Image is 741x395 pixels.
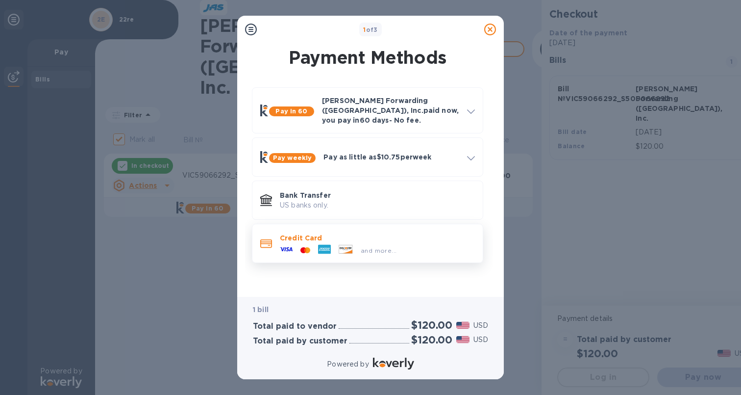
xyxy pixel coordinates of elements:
p: Bank Transfer [280,190,475,200]
span: and more... [361,247,396,254]
p: USD [473,320,488,331]
p: [PERSON_NAME] Forwarding ([GEOGRAPHIC_DATA]), Inc. paid now, you pay in 60 days - No fee. [322,96,459,125]
p: Credit Card [280,233,475,243]
img: USD [456,336,469,343]
p: USD [473,335,488,345]
img: Logo [373,358,414,369]
h3: Total paid to vendor [253,322,337,331]
b: 1 bill [253,306,269,314]
h2: $120.00 [411,319,452,331]
p: Pay as little as $10.75 per week [323,152,459,162]
h3: Total paid by customer [253,337,347,346]
p: Powered by [327,359,369,369]
span: 1 [363,26,366,33]
img: USD [456,322,469,329]
h2: $120.00 [411,334,452,346]
b: Pay in 60 [275,107,307,115]
b: of 3 [363,26,378,33]
h1: Payment Methods [250,47,485,68]
p: US banks only. [280,200,475,211]
b: Pay weekly [273,154,312,161]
